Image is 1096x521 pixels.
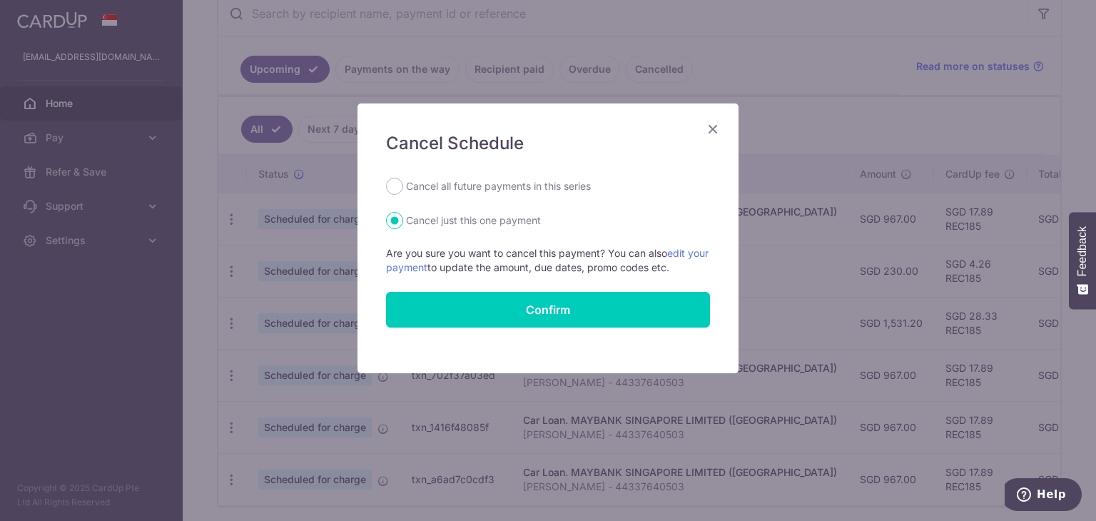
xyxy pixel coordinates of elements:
h5: Cancel Schedule [386,132,710,155]
label: Cancel all future payments in this series [406,178,591,195]
button: Feedback - Show survey [1069,212,1096,309]
button: Confirm [386,292,710,328]
button: Close [704,121,721,138]
iframe: Opens a widget where you can find more information [1005,478,1082,514]
label: Cancel just this one payment [406,212,541,229]
p: Are you sure you want to cancel this payment? You can also to update the amount, due dates, promo... [386,246,710,275]
span: Feedback [1076,226,1089,276]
